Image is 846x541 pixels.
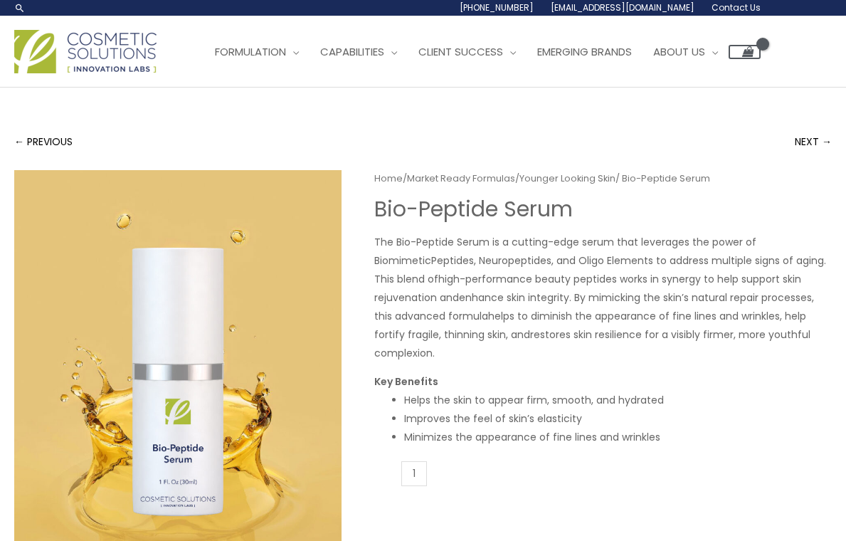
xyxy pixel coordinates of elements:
[14,127,73,156] a: ← PREVIOUS
[374,374,438,389] strong: Key Benefits
[374,235,756,268] span: The Bio-Peptide Serum is a cutting-edge serum that leverages the power of Biomimetic
[14,2,26,14] a: Search icon link
[407,172,515,185] a: Market Ready Formulas
[537,44,632,59] span: Emerging Brands
[418,44,503,59] span: Client Success
[374,290,814,323] span: enhance skin integrity. By mimicking the skin’s natural repair processes, this advanced formula
[320,44,384,59] span: Capabilities
[14,30,157,73] img: Cosmetic Solutions Logo
[404,409,832,428] li: Improves the feel of skin’s elasticity
[729,45,761,59] a: View Shopping Cart, empty
[374,272,801,305] span: high-performance beauty peptides works in synergy to help support skin rejuvenation and
[643,31,729,73] a: About Us
[374,309,806,342] span: helps to diminish the appearance of fine lines and wrinkles, help fortify fragile, thinning skin,...
[374,170,832,187] nav: Breadcrumb
[310,31,408,73] a: Capabilities
[653,44,705,59] span: About Us
[194,31,761,73] nav: Site Navigation
[408,31,527,73] a: Client Success
[460,1,534,14] span: [PHONE_NUMBER]
[401,461,428,486] input: Product quantity
[374,253,826,286] span: Peptides, Neuropeptides, and Oligo Elements to address multiple signs of aging. This blend of
[374,327,810,360] span: restores skin resilience for a visibly firmer, more youthful complexion.
[519,172,615,185] a: Younger Looking Skin
[215,44,286,59] span: Formulation
[374,172,403,185] a: Home
[551,1,694,14] span: [EMAIL_ADDRESS][DOMAIN_NAME]
[404,391,832,409] li: Helps the skin to appear firm, smooth, and hydrated
[404,428,832,446] li: Minimizes the appearance of fine lines and wrinkles
[795,127,832,156] a: NEXT →
[527,31,643,73] a: Emerging Brands
[374,196,832,222] h1: Bio-Peptide ​Serum
[204,31,310,73] a: Formulation
[712,1,761,14] span: Contact Us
